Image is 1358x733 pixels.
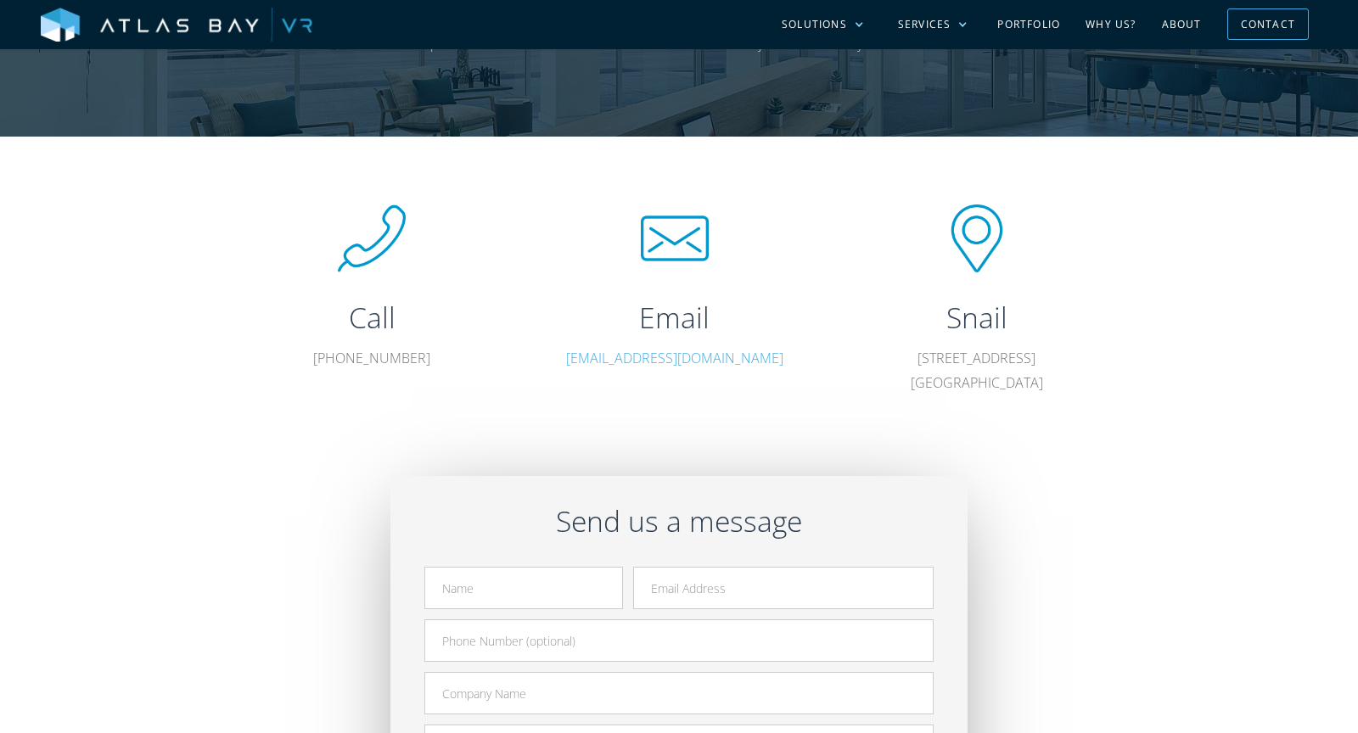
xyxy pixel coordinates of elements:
input: Company Name [424,672,934,714]
input: Name [424,567,623,609]
p: [PHONE_NUMBER] [257,346,486,371]
a: Contact [1227,8,1309,40]
input: Phone Number (optional) [424,619,934,662]
h2: Call [257,298,486,338]
div: Contact [1241,11,1295,37]
h2: Snail [862,298,1091,338]
h2: Email [560,298,789,338]
p: [STREET_ADDRESS] [GEOGRAPHIC_DATA] [862,346,1091,395]
input: Email Address [633,567,934,609]
h2: Send us a message [424,501,934,541]
img: Atlas Bay VR Logo [41,8,312,43]
div: Services [898,17,951,32]
div: Solutions [782,17,847,32]
a: [EMAIL_ADDRESS][DOMAIN_NAME] [566,349,783,367]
